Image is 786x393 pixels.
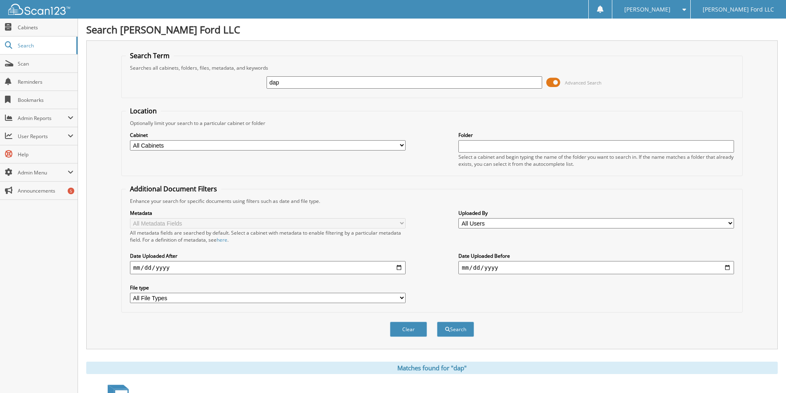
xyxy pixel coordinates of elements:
[18,96,73,104] span: Bookmarks
[458,132,734,139] label: Folder
[458,252,734,259] label: Date Uploaded Before
[130,284,406,291] label: File type
[217,236,227,243] a: here
[437,322,474,337] button: Search
[18,151,73,158] span: Help
[18,24,73,31] span: Cabinets
[126,184,221,193] legend: Additional Document Filters
[703,7,774,12] span: [PERSON_NAME] Ford LLC
[130,261,406,274] input: start
[8,4,70,15] img: scan123-logo-white.svg
[18,187,73,194] span: Announcements
[126,106,161,115] legend: Location
[18,133,68,140] span: User Reports
[130,132,406,139] label: Cabinet
[86,362,778,374] div: Matches found for "dap"
[126,51,174,60] legend: Search Term
[565,80,602,86] span: Advanced Search
[18,60,73,67] span: Scan
[390,322,427,337] button: Clear
[126,120,738,127] div: Optionally limit your search to a particular cabinet or folder
[458,261,734,274] input: end
[18,78,73,85] span: Reminders
[130,252,406,259] label: Date Uploaded After
[130,229,406,243] div: All metadata fields are searched by default. Select a cabinet with metadata to enable filtering b...
[18,42,72,49] span: Search
[458,209,734,217] label: Uploaded By
[458,153,734,167] div: Select a cabinet and begin typing the name of the folder you want to search in. If the name match...
[126,198,738,205] div: Enhance your search for specific documents using filters such as date and file type.
[68,188,74,194] div: 5
[624,7,670,12] span: [PERSON_NAME]
[126,64,738,71] div: Searches all cabinets, folders, files, metadata, and keywords
[18,115,68,122] span: Admin Reports
[130,209,406,217] label: Metadata
[86,23,778,36] h1: Search [PERSON_NAME] Ford LLC
[18,169,68,176] span: Admin Menu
